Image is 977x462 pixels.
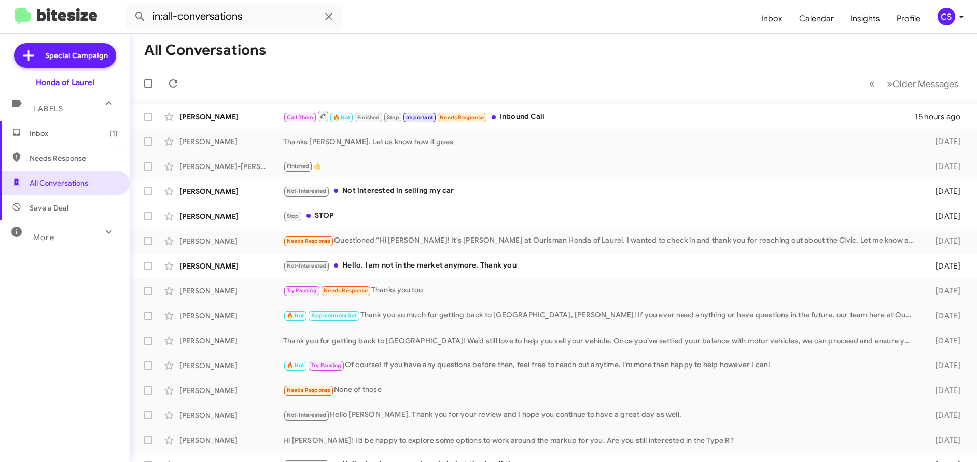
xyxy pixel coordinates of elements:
[109,128,118,138] span: (1)
[863,73,881,94] button: Previous
[179,410,283,421] div: [PERSON_NAME]
[179,335,283,346] div: [PERSON_NAME]
[283,435,919,445] div: Hi [PERSON_NAME]! I’d be happy to explore some options to work around the markup for you. Are you...
[406,114,433,121] span: Important
[881,73,965,94] button: Next
[179,186,283,197] div: [PERSON_NAME]
[33,104,63,114] span: Labels
[869,77,875,90] span: «
[179,435,283,445] div: [PERSON_NAME]
[287,237,331,244] span: Needs Response
[283,235,919,247] div: Questioned “Hi [PERSON_NAME]! It's [PERSON_NAME] at Ourisman Honda of Laurel. I wanted to check i...
[919,236,969,246] div: [DATE]
[333,114,351,121] span: 🔥 Hot
[887,77,892,90] span: »
[287,188,327,194] span: Not-Interested
[357,114,380,121] span: Finished
[753,4,791,34] a: Inbox
[938,8,955,25] div: CS
[324,287,368,294] span: Needs Response
[287,362,304,369] span: 🔥 Hot
[30,153,118,163] span: Needs Response
[919,136,969,147] div: [DATE]
[283,335,919,346] div: Thank you for getting back to [GEOGRAPHIC_DATA]! We’d still love to help you sell your vehicle. O...
[283,310,919,321] div: Thank you so much for getting back to [GEOGRAPHIC_DATA], [PERSON_NAME]! If you ever need anything...
[36,77,94,88] div: Honda of Laurel
[179,261,283,271] div: [PERSON_NAME]
[915,111,969,122] div: 15 hours ago
[283,110,915,123] div: Inbound Call
[311,312,357,319] span: Appointment Set
[791,4,842,34] a: Calendar
[179,311,283,321] div: [PERSON_NAME]
[311,362,341,369] span: Try Pausing
[863,73,965,94] nav: Page navigation example
[283,409,919,421] div: Hello [PERSON_NAME]. Thank you for your review and I hope you continue to have a great day as well.
[919,335,969,346] div: [DATE]
[287,163,310,170] span: Finished
[283,160,919,172] div: 👍
[919,261,969,271] div: [DATE]
[179,211,283,221] div: [PERSON_NAME]
[287,262,327,269] span: Not-Interested
[919,211,969,221] div: [DATE]
[14,43,116,68] a: Special Campaign
[144,42,266,59] h1: All Conversations
[30,178,88,188] span: All Conversations
[287,312,304,319] span: 🔥 Hot
[125,4,343,29] input: Search
[919,286,969,296] div: [DATE]
[45,50,108,61] span: Special Campaign
[179,136,283,147] div: [PERSON_NAME]
[283,359,919,371] div: Of course! If you have any questions before then, feel free to reach out anytime. I’m more than h...
[283,260,919,272] div: Hello. I am not in the market anymore. Thank you
[919,410,969,421] div: [DATE]
[287,287,317,294] span: Try Pausing
[919,161,969,172] div: [DATE]
[179,286,283,296] div: [PERSON_NAME]
[287,213,299,219] span: Stop
[888,4,929,34] a: Profile
[30,128,118,138] span: Inbox
[892,78,958,90] span: Older Messages
[919,385,969,396] div: [DATE]
[179,161,283,172] div: [PERSON_NAME]-[PERSON_NAME]
[33,233,54,242] span: More
[919,435,969,445] div: [DATE]
[287,412,327,418] span: Not-Interested
[283,136,919,147] div: Thanks [PERSON_NAME]. Let us know how it goes
[919,186,969,197] div: [DATE]
[179,111,283,122] div: [PERSON_NAME]
[283,185,919,197] div: Not interested in selling my car
[842,4,888,34] a: Insights
[919,311,969,321] div: [DATE]
[440,114,484,121] span: Needs Response
[287,387,331,394] span: Needs Response
[179,360,283,371] div: [PERSON_NAME]
[929,8,966,25] button: CS
[283,384,919,396] div: None of those
[283,210,919,222] div: STOP
[283,285,919,297] div: Thanks you too
[287,114,314,121] span: Call Them
[179,385,283,396] div: [PERSON_NAME]
[179,236,283,246] div: [PERSON_NAME]
[919,360,969,371] div: [DATE]
[387,114,399,121] span: Stop
[30,203,68,213] span: Save a Deal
